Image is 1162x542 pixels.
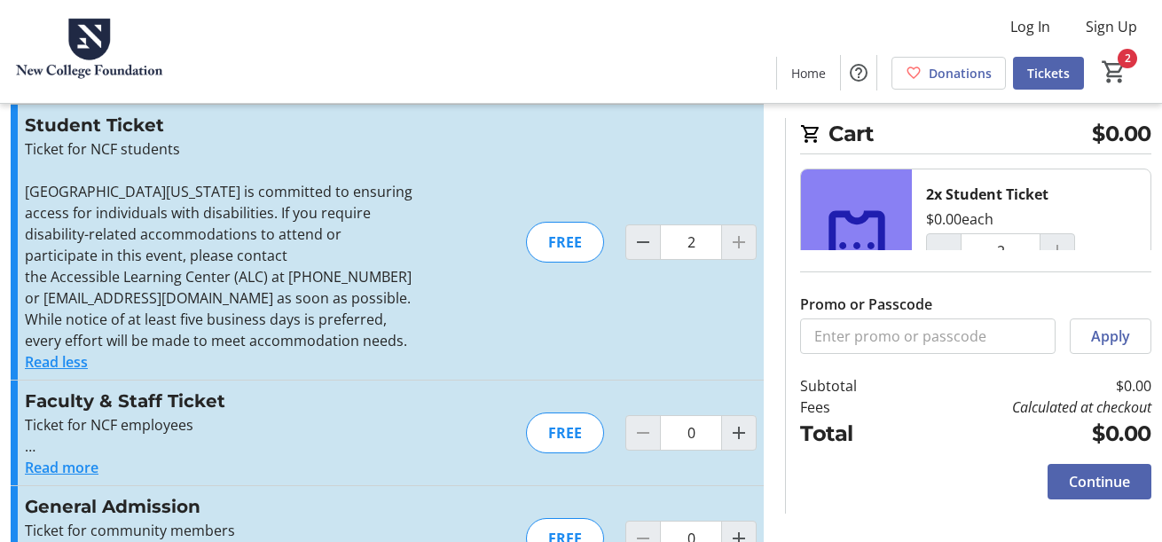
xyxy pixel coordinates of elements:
[1069,471,1130,492] span: Continue
[11,7,169,96] img: New College Foundation's Logo
[25,138,412,160] p: Ticket for NCF students
[526,222,604,263] div: FREE
[25,309,412,351] p: While notice of at least five business days is preferred, every effort will be made to meet accom...
[1072,12,1151,41] button: Sign Up
[25,520,412,541] p: Ticket for community members
[791,64,826,82] span: Home
[961,233,1040,269] input: Student Ticket Quantity
[25,351,88,373] button: Read less
[722,416,756,450] button: Increment by one
[891,57,1006,90] a: Donations
[926,208,993,230] div: $0.00 each
[800,375,902,397] td: Subtotal
[902,397,1151,418] td: Calculated at checkout
[1091,326,1130,347] span: Apply
[1092,118,1151,150] span: $0.00
[1098,56,1130,88] button: Cart
[25,414,412,436] p: Ticket for NCF employees
[1027,64,1070,82] span: Tickets
[1048,464,1151,499] button: Continue
[926,184,1048,205] div: 2x Student Ticket
[800,118,1151,154] h2: Cart
[777,57,840,90] a: Home
[1010,16,1050,37] span: Log In
[25,388,412,414] h3: Faculty & Staff Ticket
[1013,57,1084,90] a: Tickets
[25,181,412,309] p: [GEOGRAPHIC_DATA][US_STATE] is committed to ensuring access for individuals with disabilities. If...
[25,112,412,138] h3: Student Ticket
[800,318,1056,354] input: Enter promo or passcode
[1086,16,1137,37] span: Sign Up
[902,375,1151,397] td: $0.00
[902,418,1151,450] td: $0.00
[800,397,902,418] td: Fees
[929,64,992,82] span: Donations
[800,418,902,450] td: Total
[25,457,98,478] button: Read more
[660,224,722,260] input: Student Ticket Quantity
[927,234,961,268] button: Decrement by one
[800,294,932,315] label: Promo or Passcode
[996,12,1064,41] button: Log In
[841,55,876,90] button: Help
[626,225,660,259] button: Decrement by one
[660,415,722,451] input: Faculty & Staff Ticket Quantity
[526,412,604,453] div: FREE
[1070,318,1151,354] button: Apply
[25,493,412,520] h3: General Admission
